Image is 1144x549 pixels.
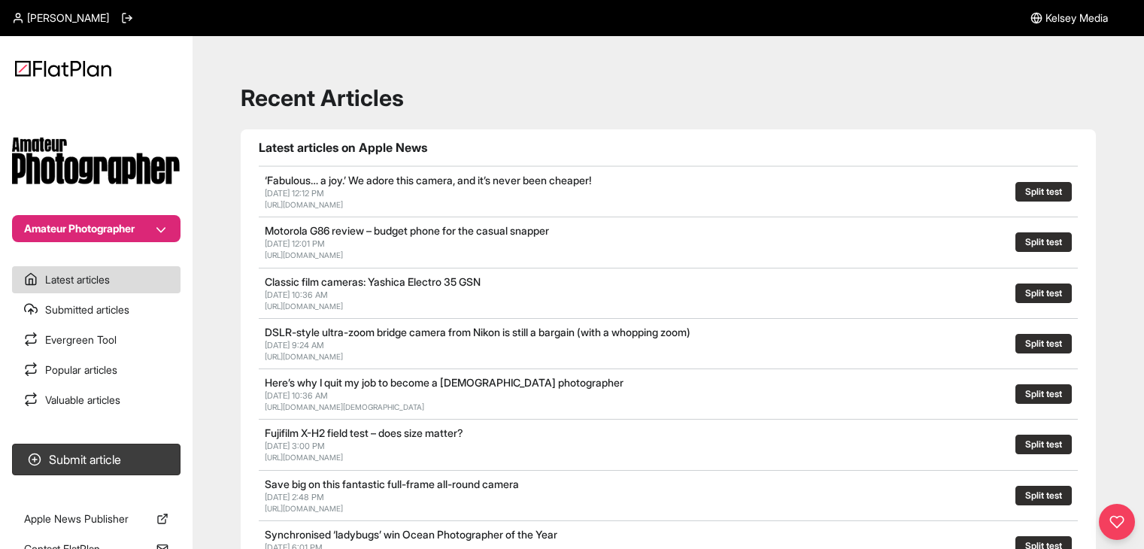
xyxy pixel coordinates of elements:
a: Motorola G86 review – budget phone for the casual snapper [265,224,549,237]
a: Submitted articles [12,296,181,323]
h1: Recent Articles [241,84,1096,111]
button: Submit article [12,444,181,475]
a: Synchronised ‘ladybugs’ win Ocean Photographer of the Year [265,528,557,541]
a: [URL][DOMAIN_NAME] [265,200,343,209]
span: [DATE] 12:12 PM [265,188,324,199]
button: Split test [1015,334,1072,353]
a: Popular articles [12,356,181,384]
a: [URL][DOMAIN_NAME][DEMOGRAPHIC_DATA] [265,402,424,411]
a: DSLR-style ultra-zoom bridge camera from Nikon is still a bargain (with a whopping zoom) [265,326,690,338]
h1: Latest articles on Apple News [259,138,1078,156]
a: [URL][DOMAIN_NAME] [265,453,343,462]
a: [URL][DOMAIN_NAME] [265,250,343,259]
span: [PERSON_NAME] [27,11,109,26]
a: ‘Fabulous… a joy.’ We adore this camera, and it’s never been cheaper! [265,174,591,187]
span: [DATE] 10:36 AM [265,290,328,300]
a: Apple News Publisher [12,505,181,532]
a: [URL][DOMAIN_NAME] [265,302,343,311]
a: Fujifilm X-H2 field test – does size matter? [265,426,463,439]
a: [PERSON_NAME] [12,11,109,26]
span: Kelsey Media [1045,11,1108,26]
button: Split test [1015,486,1072,505]
a: Latest articles [12,266,181,293]
button: Split test [1015,435,1072,454]
a: Classic film cameras: Yashica Electro 35 GSN [265,275,481,288]
span: [DATE] 9:24 AM [265,340,324,350]
a: Save big on this fantastic full-frame all-round camera [265,478,519,490]
a: Valuable articles [12,387,181,414]
a: [URL][DOMAIN_NAME] [265,504,343,513]
button: Amateur Photographer [12,215,181,242]
span: [DATE] 3:00 PM [265,441,325,451]
button: Split test [1015,284,1072,303]
a: Here’s why I quit my job to become a [DEMOGRAPHIC_DATA] photographer [265,376,624,389]
span: [DATE] 12:01 PM [265,238,325,249]
button: Split test [1015,384,1072,404]
a: Evergreen Tool [12,326,181,353]
span: [DATE] 2:48 PM [265,492,324,502]
span: [DATE] 10:36 AM [265,390,328,401]
button: Split test [1015,232,1072,252]
a: [URL][DOMAIN_NAME] [265,352,343,361]
img: Publication Logo [12,137,181,185]
button: Split test [1015,182,1072,202]
img: Logo [15,60,111,77]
